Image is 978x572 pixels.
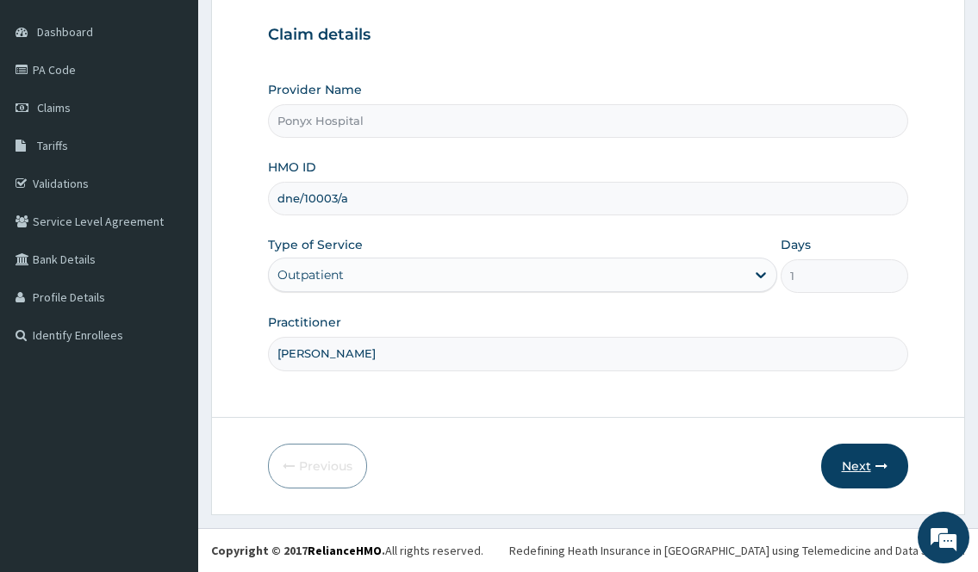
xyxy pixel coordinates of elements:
[268,182,907,215] input: Enter HMO ID
[211,543,385,558] strong: Copyright © 2017 .
[268,26,907,45] h3: Claim details
[268,81,362,98] label: Provider Name
[37,24,93,40] span: Dashboard
[198,528,978,572] footer: All rights reserved.
[268,159,316,176] label: HMO ID
[37,100,71,115] span: Claims
[781,236,811,253] label: Days
[509,542,965,559] div: Redefining Heath Insurance in [GEOGRAPHIC_DATA] using Telemedicine and Data Science!
[268,337,907,370] input: Enter Name
[283,9,324,50] div: Minimize live chat window
[32,86,70,129] img: d_794563401_company_1708531726252_794563401
[9,385,328,445] textarea: Type your message and hit 'Enter'
[37,138,68,153] span: Tariffs
[268,314,341,331] label: Practitioner
[277,266,344,283] div: Outpatient
[268,236,363,253] label: Type of Service
[268,444,367,488] button: Previous
[90,96,290,119] div: Chat with us now
[821,444,908,488] button: Next
[308,543,382,558] a: RelianceHMO
[100,174,238,348] span: We're online!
